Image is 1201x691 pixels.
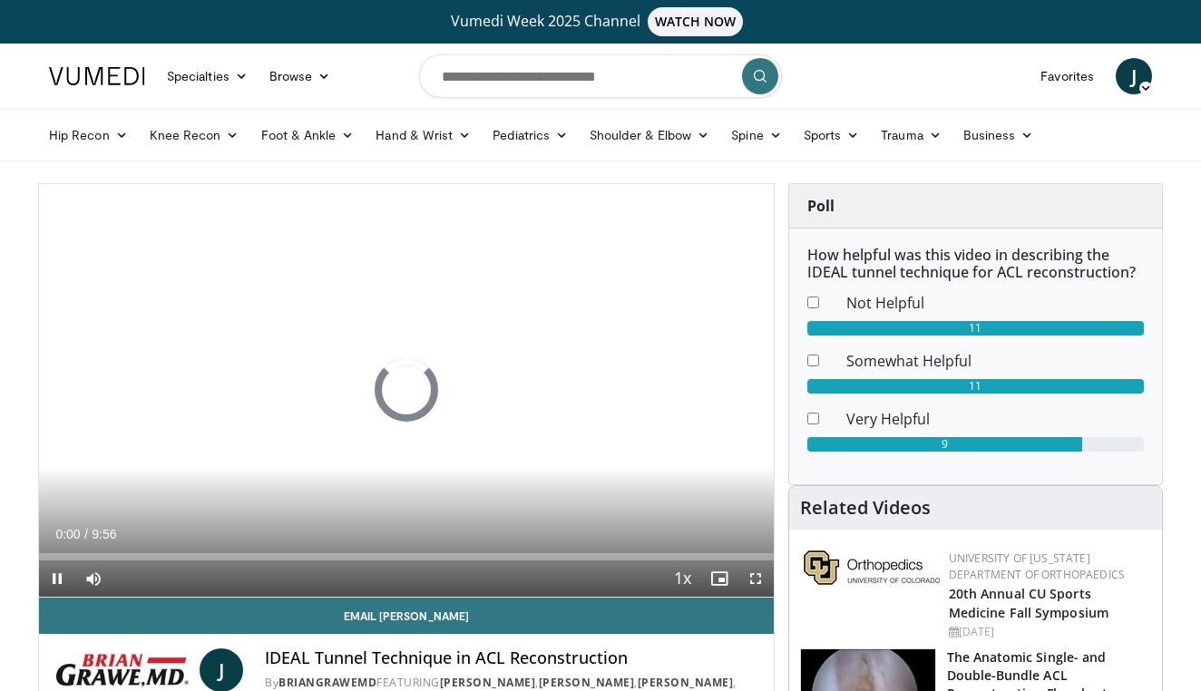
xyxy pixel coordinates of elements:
[701,560,737,597] button: Enable picture-in-picture mode
[638,675,734,690] a: [PERSON_NAME]
[39,553,774,560] div: Progress Bar
[75,560,112,597] button: Mute
[807,379,1144,394] div: 11
[949,624,1147,640] div: [DATE]
[539,675,635,690] a: [PERSON_NAME]
[833,292,1157,314] dd: Not Helpful
[804,550,940,585] img: 355603a8-37da-49b6-856f-e00d7e9307d3.png.150x105_q85_autocrop_double_scale_upscale_version-0.2.png
[278,675,376,690] a: BrianGraweMD
[807,247,1144,281] h6: How helpful was this video in describing the IDEAL tunnel technique for ACL reconstruction?
[807,437,1083,452] div: 9
[156,58,259,94] a: Specialties
[419,54,782,98] input: Search topics, interventions
[39,560,75,597] button: Pause
[665,560,701,597] button: Playback Rate
[949,585,1108,621] a: 20th Annual CU Sports Medicine Fall Symposium
[800,497,931,519] h4: Related Videos
[440,675,536,690] a: [PERSON_NAME]
[55,527,80,541] span: 0:00
[648,7,744,36] span: WATCH NOW
[949,550,1125,582] a: University of [US_STATE] Department of Orthopaedics
[250,117,366,153] a: Foot & Ankle
[52,7,1149,36] a: Vumedi Week 2025 ChannelWATCH NOW
[720,117,792,153] a: Spine
[259,58,342,94] a: Browse
[833,408,1157,430] dd: Very Helpful
[807,196,835,216] strong: Poll
[579,117,720,153] a: Shoulder & Elbow
[807,321,1144,336] div: 11
[39,184,774,598] video-js: Video Player
[265,648,758,668] h4: IDEAL Tunnel Technique in ACL Reconstruction
[39,598,774,634] a: Email [PERSON_NAME]
[482,117,579,153] a: Pediatrics
[92,527,116,541] span: 9:56
[49,67,145,85] img: VuMedi Logo
[365,117,482,153] a: Hand & Wrist
[952,117,1045,153] a: Business
[793,117,871,153] a: Sports
[1030,58,1105,94] a: Favorites
[139,117,250,153] a: Knee Recon
[737,560,774,597] button: Fullscreen
[38,117,139,153] a: Hip Recon
[833,350,1157,372] dd: Somewhat Helpful
[84,527,88,541] span: /
[870,117,952,153] a: Trauma
[1116,58,1152,94] a: J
